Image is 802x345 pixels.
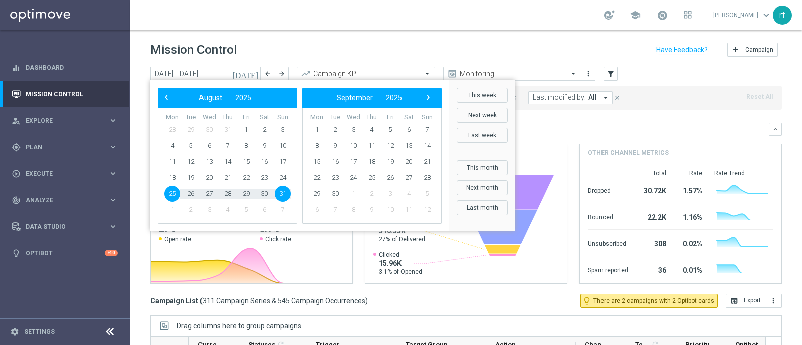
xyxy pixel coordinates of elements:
span: 4 [400,186,417,202]
span: Drag columns here to group campaigns [177,322,301,330]
multiple-options-button: Export to CSV [726,296,782,304]
button: gps_fixed Plan keyboard_arrow_right [11,143,118,151]
i: equalizer [12,63,21,72]
i: more_vert [584,70,592,78]
span: 27 [400,170,417,186]
th: weekday [273,113,292,122]
span: 30 [327,186,343,202]
div: Bounced [588,208,628,224]
a: Settings [24,329,55,335]
i: arrow_forward [278,70,285,77]
th: weekday [399,113,418,122]
span: 24 [275,170,291,186]
span: 22 [309,170,325,186]
input: Have Feedback? [656,46,708,53]
div: track_changes Analyze keyboard_arrow_right [11,196,118,204]
span: 1 [164,202,180,218]
div: Dashboard [12,54,118,81]
span: 20 [201,170,217,186]
span: September [337,94,373,102]
span: 9 [327,138,343,154]
span: 10 [345,138,361,154]
span: 20 [400,154,417,170]
div: 1.16% [678,208,702,224]
i: more_vert [769,297,777,305]
div: Data Studio [12,222,108,231]
span: 4 [164,138,180,154]
span: ( [200,296,203,305]
span: 3 [382,186,398,202]
button: person_search Explore keyboard_arrow_right [11,117,118,125]
span: 27 [201,186,217,202]
i: arrow_drop_down [601,93,610,102]
i: trending_up [301,69,311,79]
i: arrow_back [264,70,271,77]
span: Analyze [26,197,108,203]
span: 2 [327,122,343,138]
span: 21 [220,170,236,186]
button: close [613,92,622,103]
button: 2025 [379,91,409,104]
span: 1 [238,122,254,138]
span: 15 [309,154,325,170]
span: 12 [183,154,199,170]
button: Last month [457,200,508,215]
div: 0.02% [678,235,702,251]
span: 29 [309,186,325,202]
span: 2025 [386,94,402,102]
span: 25 [364,170,380,186]
div: 308 [640,235,666,251]
span: Campaign [745,46,773,53]
span: 3.1% of Opened [379,268,422,276]
span: There are 2 campaigns with 2 Optibot cards [593,296,714,305]
i: filter_alt [606,69,615,78]
i: play_circle_outline [12,169,21,178]
i: lightbulb [12,249,21,258]
span: 5 [238,202,254,218]
span: 19 [183,170,199,186]
bs-daterangepicker-container: calendar [150,80,515,231]
span: 11 [364,138,380,154]
span: 4 [364,122,380,138]
div: 0.01% [678,261,702,277]
span: 2025 [235,94,251,102]
div: rt [773,6,792,25]
i: add [732,46,740,54]
span: 9 [364,202,380,218]
span: 31 [220,122,236,138]
button: August [192,91,229,104]
button: This week [457,88,508,103]
span: 22 [238,170,254,186]
h1: Mission Control [150,43,237,57]
span: 11 [164,154,180,170]
button: September [330,91,379,104]
span: 26 [382,170,398,186]
span: 16 [327,154,343,170]
button: more_vert [583,68,593,80]
th: weekday [200,113,219,122]
span: 2 [256,122,272,138]
span: 18 [164,170,180,186]
div: Mission Control [12,81,118,107]
span: 13 [201,154,217,170]
span: 8 [345,202,361,218]
span: 17 [345,154,361,170]
i: keyboard_arrow_right [108,116,118,125]
button: keyboard_arrow_down [769,123,782,136]
i: close [614,94,621,101]
i: keyboard_arrow_right [108,169,118,178]
span: 10 [382,202,398,218]
button: arrow_forward [275,67,289,81]
th: weekday [163,113,182,122]
div: 30.72K [640,182,666,198]
span: 6 [400,122,417,138]
span: 21 [419,154,435,170]
span: Execute [26,171,108,177]
span: 14 [220,154,236,170]
span: 5 [382,122,398,138]
span: 6 [309,202,325,218]
span: Click rate [265,235,291,243]
button: lightbulb Optibot +10 [11,249,118,257]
